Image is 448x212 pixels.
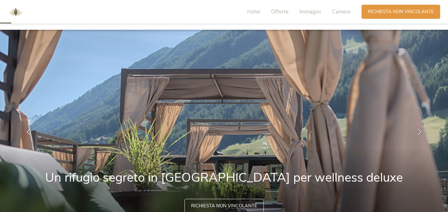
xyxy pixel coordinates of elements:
span: Immagini [300,8,321,15]
span: Offerte [271,8,289,15]
span: Hotel [247,8,260,15]
a: AMONTI & LUNARIS Wellnessresort [6,9,25,14]
span: Richiesta non vincolante [368,8,434,15]
span: Camere [332,8,351,15]
span: Richiesta non vincolante [191,203,257,209]
img: AMONTI & LUNARIS Wellnessresort [6,3,25,21]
